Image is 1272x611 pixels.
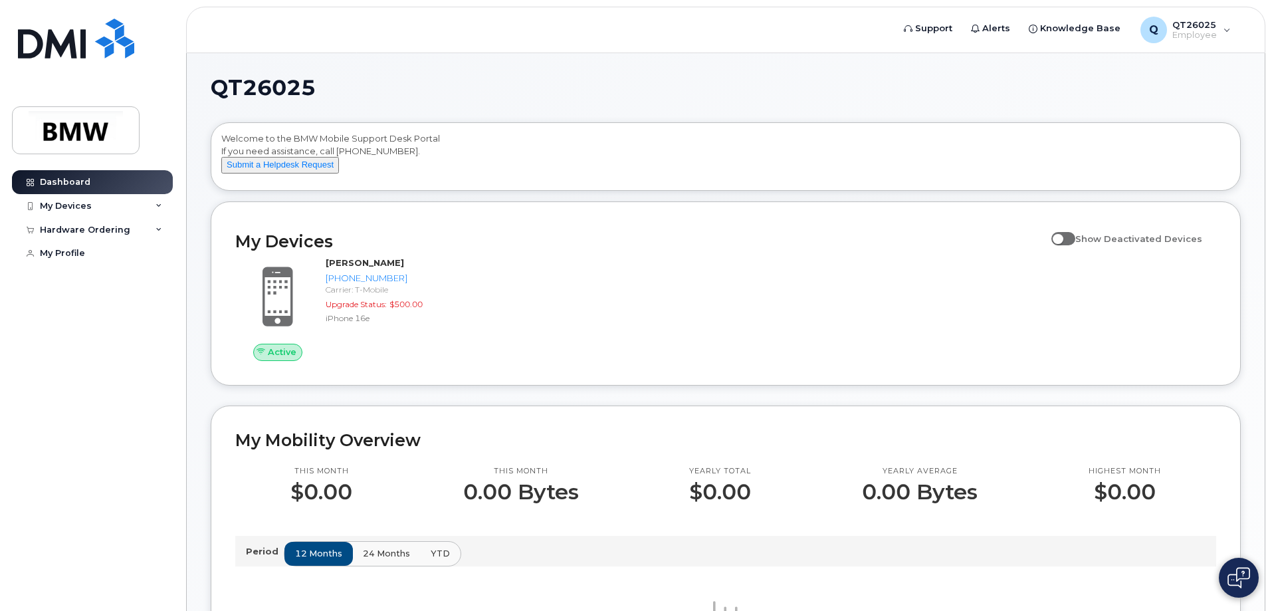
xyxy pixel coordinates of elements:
span: Active [268,346,296,358]
div: [PHONE_NUMBER] [326,272,463,285]
img: Open chat [1227,567,1250,588]
p: 0.00 Bytes [862,480,978,504]
a: Active[PERSON_NAME][PHONE_NUMBER]Carrier: T-MobileUpgrade Status:$500.00iPhone 16e [235,257,469,360]
p: Period [246,545,284,558]
span: 24 months [363,547,410,560]
div: iPhone 16e [326,312,463,324]
span: QT26025 [211,78,316,98]
p: $0.00 [1089,480,1161,504]
span: $500.00 [389,299,423,309]
p: Highest month [1089,466,1161,477]
p: $0.00 [290,480,352,504]
p: 0.00 Bytes [463,480,579,504]
span: Upgrade Status: [326,299,387,309]
div: Carrier: T-Mobile [326,284,463,295]
p: This month [463,466,579,477]
p: Yearly total [689,466,751,477]
h2: My Devices [235,231,1045,251]
span: YTD [431,547,450,560]
h2: My Mobility Overview [235,430,1216,450]
p: $0.00 [689,480,751,504]
p: Yearly average [862,466,978,477]
a: Submit a Helpdesk Request [221,159,339,170]
div: Welcome to the BMW Mobile Support Desk Portal If you need assistance, call [PHONE_NUMBER]. [221,132,1230,185]
button: Submit a Helpdesk Request [221,157,339,174]
strong: [PERSON_NAME] [326,257,404,268]
input: Show Deactivated Devices [1051,226,1062,237]
p: This month [290,466,352,477]
span: Show Deactivated Devices [1075,233,1202,244]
